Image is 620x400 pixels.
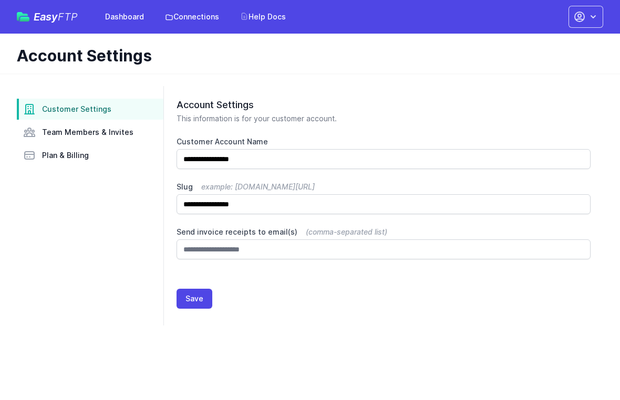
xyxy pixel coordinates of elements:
[99,7,150,26] a: Dashboard
[177,113,591,124] p: This information is for your customer account.
[17,46,595,65] h1: Account Settings
[42,127,133,138] span: Team Members & Invites
[17,99,163,120] a: Customer Settings
[17,12,78,22] a: EasyFTP
[201,182,315,191] span: example: [DOMAIN_NAME][URL]
[17,145,163,166] a: Plan & Billing
[177,227,591,237] label: Send invoice receipts to email(s)
[306,227,387,236] span: (comma-separated list)
[234,7,292,26] a: Help Docs
[34,12,78,22] span: Easy
[17,122,163,143] a: Team Members & Invites
[159,7,225,26] a: Connections
[177,136,591,147] label: Customer Account Name
[177,289,212,309] button: Save
[42,104,111,114] span: Customer Settings
[177,182,591,192] label: Slug
[17,12,29,22] img: easyftp_logo.png
[58,10,78,23] span: FTP
[42,150,89,161] span: Plan & Billing
[177,99,591,111] h2: Account Settings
